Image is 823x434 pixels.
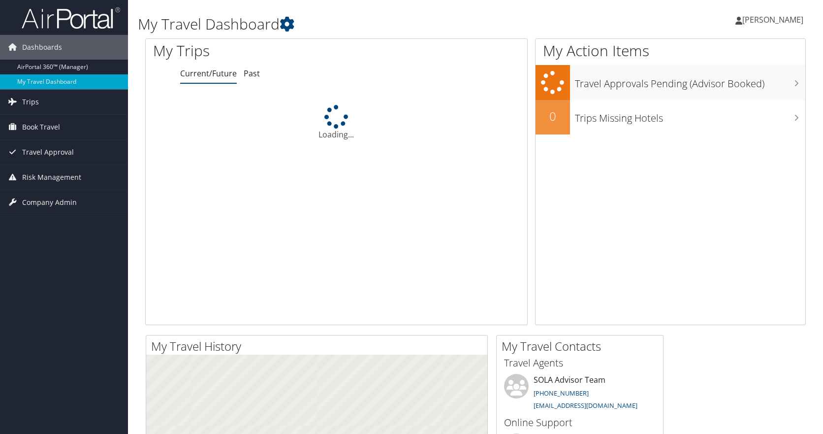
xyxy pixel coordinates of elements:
h2: My Travel History [151,338,487,355]
a: Current/Future [180,68,237,79]
span: Company Admin [22,190,77,215]
a: 0Trips Missing Hotels [536,100,805,134]
li: SOLA Advisor Team [499,374,661,414]
span: [PERSON_NAME] [742,14,803,25]
h3: Online Support [504,416,656,430]
h1: My Action Items [536,40,805,61]
div: Loading... [146,105,527,140]
span: Book Travel [22,115,60,139]
h3: Travel Approvals Pending (Advisor Booked) [575,72,805,91]
h3: Trips Missing Hotels [575,106,805,125]
a: [PERSON_NAME] [735,5,813,34]
h3: Travel Agents [504,356,656,370]
a: [PHONE_NUMBER] [534,389,589,398]
h1: My Trips [153,40,361,61]
a: Travel Approvals Pending (Advisor Booked) [536,65,805,100]
h2: My Travel Contacts [502,338,663,355]
span: Travel Approval [22,140,74,165]
h2: 0 [536,108,570,125]
a: Past [244,68,260,79]
h1: My Travel Dashboard [138,14,588,34]
a: [EMAIL_ADDRESS][DOMAIN_NAME] [534,401,637,410]
img: airportal-logo.png [22,6,120,30]
span: Risk Management [22,165,81,190]
span: Dashboards [22,35,62,60]
span: Trips [22,90,39,114]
